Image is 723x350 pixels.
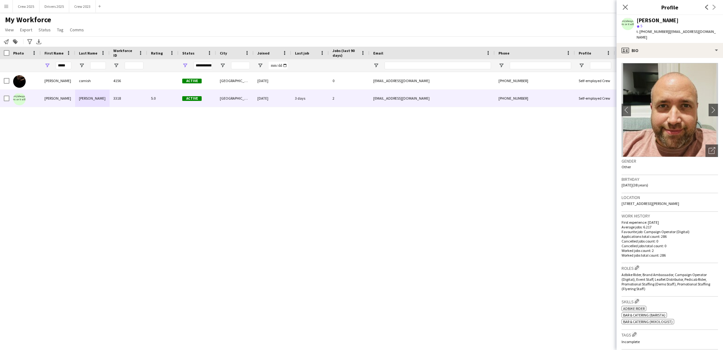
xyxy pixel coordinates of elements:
[617,43,723,58] div: Bio
[615,72,641,89] div: 19
[70,27,84,33] span: Comms
[12,38,19,45] app-action-btn: Add to tag
[622,243,718,248] p: Cancelled jobs total count: 0
[216,90,254,107] div: [GEOGRAPHIC_DATA]
[622,225,718,229] p: Average jobs: 6.217
[622,272,710,291] span: Adbike Rider, Brand Ambassador, Campaign Operator (Digital), Event Staff, Leaflet Distributor, Pe...
[13,93,26,105] img: Ollie George
[329,90,369,107] div: 2
[637,29,716,39] span: | [EMAIL_ADDRESS][DOMAIN_NAME]
[182,51,194,55] span: Status
[622,158,718,164] h3: Gender
[254,72,291,89] div: [DATE]
[498,51,509,55] span: Phone
[257,63,263,68] button: Open Filter Menu
[41,90,75,107] div: [PERSON_NAME]
[13,75,26,88] img: hollie cornish
[79,51,97,55] span: Last Name
[622,234,718,239] p: Applications total count: 286
[333,48,358,58] span: Jobs (last 90 days)
[623,306,645,311] span: Adbike Rider
[75,72,110,89] div: cornish
[151,51,163,55] span: Rating
[295,51,309,55] span: Last job
[41,72,75,89] div: [PERSON_NAME]
[67,26,86,34] a: Comms
[5,27,14,33] span: View
[269,62,287,69] input: Joined Filter Input
[147,90,178,107] div: 5.0
[622,201,679,206] span: [STREET_ADDRESS][PERSON_NAME]
[18,26,35,34] a: Export
[57,27,64,33] span: Tag
[113,48,136,58] span: Workforce ID
[385,62,491,69] input: Email Filter Input
[495,90,575,107] div: [PHONE_NUMBER]
[622,176,718,182] h3: Birthday
[622,253,718,258] p: Worked jobs total count: 286
[622,165,631,169] span: Other
[20,27,32,33] span: Export
[615,90,641,107] div: 38
[623,319,673,324] span: Bar & Catering (Mixologist)
[26,38,34,45] app-action-btn: Advanced filters
[495,72,575,89] div: [PHONE_NUMBER]
[110,72,147,89] div: 4156
[637,18,679,23] div: [PERSON_NAME]
[90,62,106,69] input: Last Name Filter Input
[369,90,495,107] div: [EMAIL_ADDRESS][DOMAIN_NAME]
[44,63,50,68] button: Open Filter Menu
[575,90,615,107] div: Self-employed Crew
[220,51,227,55] span: City
[220,63,225,68] button: Open Filter Menu
[622,339,718,344] p: Incomplete
[35,38,43,45] app-action-btn: Export XLSX
[231,62,250,69] input: City Filter Input
[113,63,119,68] button: Open Filter Menu
[579,51,591,55] span: Profile
[182,96,202,101] span: Active
[590,62,611,69] input: Profile Filter Input
[373,51,383,55] span: Email
[13,51,24,55] span: Photo
[56,62,71,69] input: First Name Filter Input
[216,72,254,89] div: [GEOGRAPHIC_DATA]
[254,90,291,107] div: [DATE]
[182,63,188,68] button: Open Filter Menu
[622,229,718,234] p: Favourite job: Campaign Operator (Digital)
[13,0,39,13] button: Crew 2025
[498,63,504,68] button: Open Filter Menu
[3,38,10,45] app-action-btn: Notify workforce
[54,26,66,34] a: Tag
[617,3,723,11] h3: Profile
[39,0,69,13] button: Drivers 2025
[125,62,143,69] input: Workforce ID Filter Input
[110,90,147,107] div: 3318
[705,144,718,157] div: Open photos pop-in
[257,51,270,55] span: Joined
[579,63,584,68] button: Open Filter Menu
[622,239,718,243] p: Cancelled jobs count: 0
[36,26,53,34] a: Status
[623,313,665,317] span: Bar & Catering (Barista)
[575,72,615,89] div: Self-employed Crew
[44,51,64,55] span: First Name
[622,331,718,338] h3: Tags
[69,0,96,13] button: Crew 2023
[182,79,202,83] span: Active
[637,29,669,34] span: t. [PHONE_NUMBER]
[622,248,718,253] p: Worked jobs count: 2
[622,195,718,200] h3: Location
[622,213,718,219] h3: Work history
[291,90,329,107] div: 3 days
[510,62,571,69] input: Phone Filter Input
[79,63,85,68] button: Open Filter Menu
[640,24,642,28] span: 5
[373,63,379,68] button: Open Filter Menu
[622,220,718,225] p: First experience: [DATE]
[622,264,718,271] h3: Roles
[369,72,495,89] div: [EMAIL_ADDRESS][DOMAIN_NAME]
[75,90,110,107] div: [PERSON_NAME]
[622,298,718,305] h3: Skills
[5,15,51,24] span: My Workforce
